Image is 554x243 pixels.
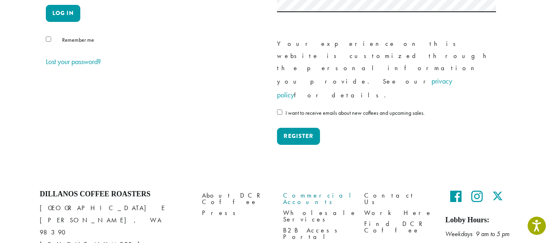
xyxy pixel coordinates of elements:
[283,208,352,225] a: Wholesale Services
[62,36,94,43] span: Remember me
[40,190,190,199] h4: Dillanos Coffee Roasters
[46,5,80,22] button: Log in
[277,128,320,145] button: Register
[202,208,271,219] a: Press
[283,225,352,243] a: B2B Access Portal
[277,76,452,99] a: privacy policy
[277,38,496,102] p: Your experience on this website is customized through the personal information you provide. See o...
[283,190,352,207] a: Commercial Accounts
[445,216,514,225] h5: Lobby Hours:
[445,230,509,238] em: Weekdays 9 am to 5 pm
[364,190,433,207] a: Contact Us
[364,208,433,219] a: Work Here
[277,110,282,115] input: I want to receive emails about new coffees and upcoming sales.
[364,219,433,236] a: Find DCR Coffee
[46,57,101,66] a: Lost your password?
[286,109,425,116] span: I want to receive emails about new coffees and upcoming sales.
[202,190,271,207] a: About DCR Coffee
